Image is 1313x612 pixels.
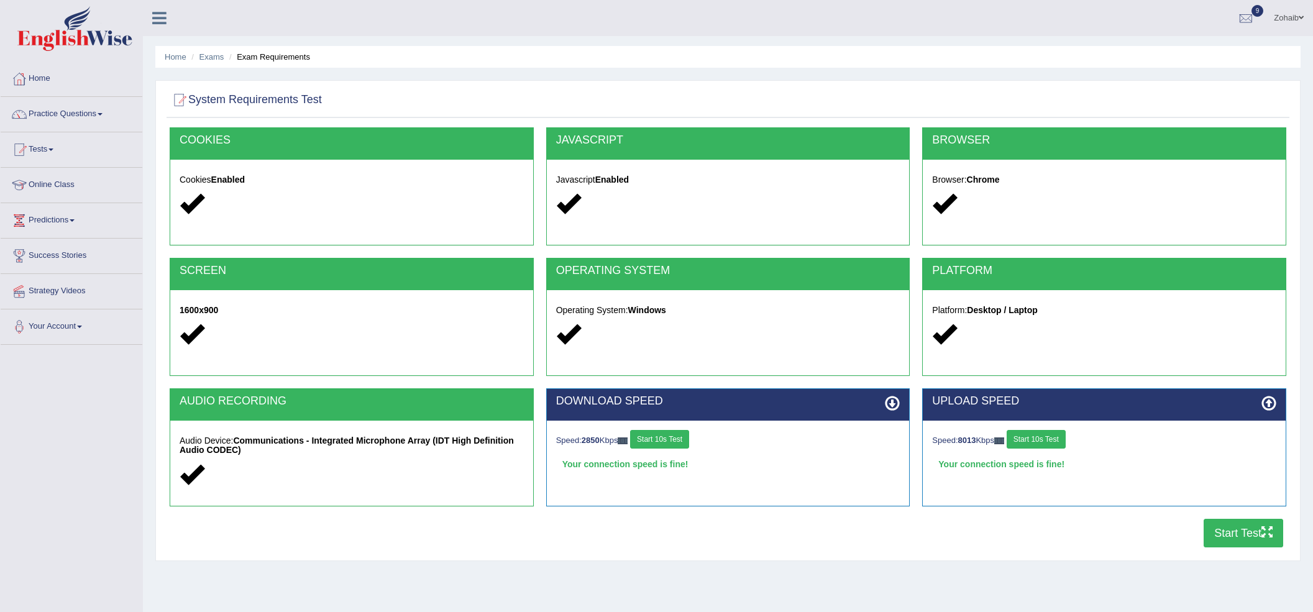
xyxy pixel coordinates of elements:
[165,52,186,62] a: Home
[1,168,142,199] a: Online Class
[226,51,310,63] li: Exam Requirements
[932,134,1276,147] h2: BROWSER
[1,309,142,340] a: Your Account
[628,305,666,315] strong: Windows
[932,175,1276,185] h5: Browser:
[1,274,142,305] a: Strategy Videos
[582,436,600,445] strong: 2850
[994,437,1004,444] img: ajax-loader-fb-connection.gif
[958,436,976,445] strong: 8013
[932,265,1276,277] h2: PLATFORM
[1204,519,1283,547] button: Start Test
[180,175,524,185] h5: Cookies
[1007,430,1066,449] button: Start 10s Test
[556,175,900,185] h5: Javascript
[967,175,1000,185] strong: Chrome
[199,52,224,62] a: Exams
[180,436,514,455] strong: Communications - Integrated Microphone Array (IDT High Definition Audio CODEC)
[556,134,900,147] h2: JAVASCRIPT
[180,265,524,277] h2: SCREEN
[932,306,1276,315] h5: Platform:
[932,395,1276,408] h2: UPLOAD SPEED
[1,132,142,163] a: Tests
[630,430,689,449] button: Start 10s Test
[556,265,900,277] h2: OPERATING SYSTEM
[1,62,142,93] a: Home
[180,134,524,147] h2: COOKIES
[967,305,1038,315] strong: Desktop / Laptop
[180,305,218,315] strong: 1600x900
[556,430,900,452] div: Speed: Kbps
[595,175,629,185] strong: Enabled
[556,455,900,473] div: Your connection speed is fine!
[1,239,142,270] a: Success Stories
[180,395,524,408] h2: AUDIO RECORDING
[1251,5,1264,17] span: 9
[932,430,1276,452] div: Speed: Kbps
[170,91,322,109] h2: System Requirements Test
[180,436,524,455] h5: Audio Device:
[932,455,1276,473] div: Your connection speed is fine!
[1,97,142,128] a: Practice Questions
[556,395,900,408] h2: DOWNLOAD SPEED
[211,175,245,185] strong: Enabled
[556,306,900,315] h5: Operating System:
[618,437,628,444] img: ajax-loader-fb-connection.gif
[1,203,142,234] a: Predictions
